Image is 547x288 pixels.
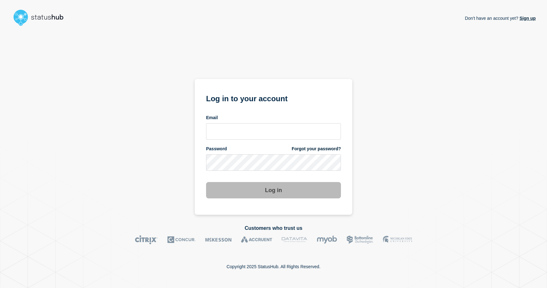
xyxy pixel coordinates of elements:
[518,16,536,21] a: Sign up
[206,123,341,140] input: email input
[317,235,337,244] img: myob logo
[11,225,536,231] h2: Customers who trust us
[206,115,218,121] span: Email
[11,8,71,28] img: StatusHub logo
[227,264,320,269] p: Copyright 2025 StatusHub. All Rights Reserved.
[167,235,196,244] img: Concur logo
[282,235,307,244] img: DataVita logo
[241,235,272,244] img: Accruent logo
[383,235,412,244] img: MSU logo
[205,235,232,244] img: McKesson logo
[206,92,341,104] h1: Log in to your account
[465,11,536,26] p: Don't have an account yet?
[292,146,341,152] a: Forgot your password?
[347,235,373,244] img: Bottomline logo
[206,154,341,171] input: password input
[206,146,227,152] span: Password
[206,182,341,198] button: Log in
[135,235,158,244] img: Citrix logo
